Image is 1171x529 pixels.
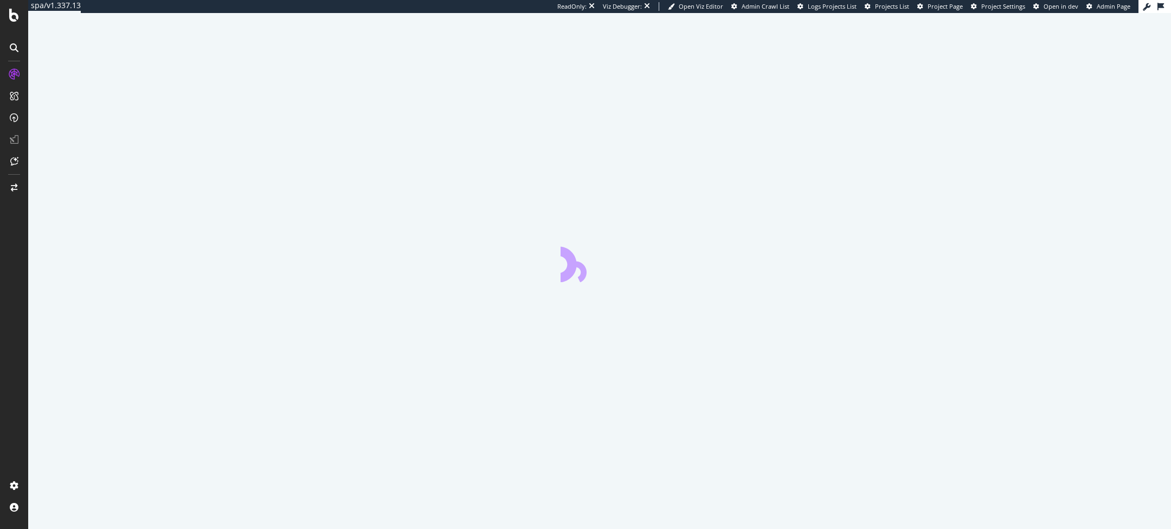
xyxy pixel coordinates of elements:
[971,2,1025,11] a: Project Settings
[1033,2,1078,11] a: Open in dev
[808,2,857,10] span: Logs Projects List
[603,2,642,11] div: Viz Debugger:
[679,2,723,10] span: Open Viz Editor
[1044,2,1078,10] span: Open in dev
[865,2,909,11] a: Projects List
[797,2,857,11] a: Logs Projects List
[557,2,587,11] div: ReadOnly:
[928,2,963,10] span: Project Page
[875,2,909,10] span: Projects List
[981,2,1025,10] span: Project Settings
[1097,2,1130,10] span: Admin Page
[1086,2,1130,11] a: Admin Page
[917,2,963,11] a: Project Page
[742,2,789,10] span: Admin Crawl List
[731,2,789,11] a: Admin Crawl List
[668,2,723,11] a: Open Viz Editor
[561,243,639,282] div: animation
